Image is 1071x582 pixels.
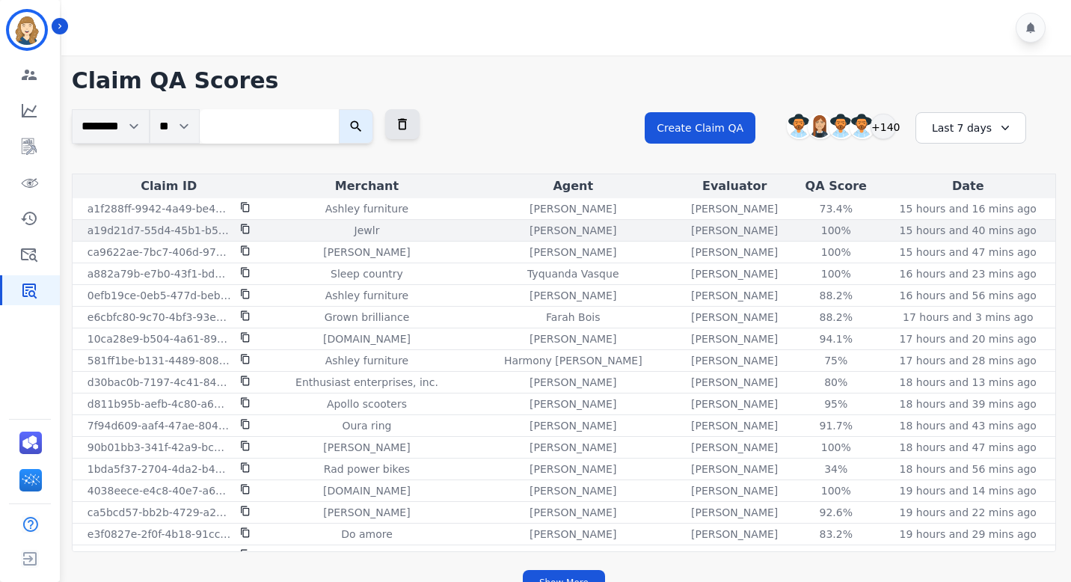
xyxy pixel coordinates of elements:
p: [PERSON_NAME] [323,505,410,520]
p: a882a79b-e7b0-43f1-bdeb-7570a5d053fa [88,266,231,281]
div: 95 % [803,396,870,411]
p: Apollo scooters [327,396,407,411]
p: Tyquanda Vasque [527,266,619,281]
div: 88.2 % [803,310,870,325]
p: [PERSON_NAME] [691,201,778,216]
p: 15 hours and 16 mins ago [900,201,1037,216]
p: [PERSON_NAME] [691,223,778,238]
div: Last 7 days [915,112,1026,144]
p: 18 hours and 56 mins ago [900,462,1037,477]
p: [PERSON_NAME] [530,462,616,477]
p: Oura ring [342,418,391,433]
p: [PERSON_NAME] [530,288,616,303]
div: Claim ID [76,177,263,195]
p: a1f288ff-9942-4a49-be49-ef56177fa511 [88,201,231,216]
p: [PERSON_NAME] [691,418,778,433]
p: 17 hours and 20 mins ago [900,331,1037,346]
p: e3f0827e-2f0f-4b18-91cc-b3a1134b1839 [88,527,231,542]
p: 19 hours and 38 mins ago [900,548,1037,563]
p: [DOMAIN_NAME] [323,331,411,346]
div: 94.1 % [803,331,870,346]
p: [PERSON_NAME] [691,527,778,542]
p: [PERSON_NAME] [691,266,778,281]
p: [PERSON_NAME] [691,483,778,498]
div: Date [884,177,1052,195]
div: 88.2 % [803,288,870,303]
div: 100 % [803,440,870,455]
p: 18 hours and 13 mins ago [900,375,1037,390]
p: [PERSON_NAME] [530,201,616,216]
p: 4038eece-e4c8-40e7-a6c2-4cea5a3b22ef [88,483,231,498]
p: 15 hours and 47 mins ago [900,245,1037,260]
p: Harmony [PERSON_NAME] [504,353,642,368]
p: 581ff1be-b131-4489-8080-94df72cb1047 [88,353,231,368]
p: Enthusiast enterprises, inc. [295,375,438,390]
p: [PERSON_NAME] [530,483,616,498]
p: [PERSON_NAME] [530,245,616,260]
div: 80 % [803,375,870,390]
div: 83.2 % [803,527,870,542]
p: [PERSON_NAME] [530,418,616,433]
div: Merchant [268,177,465,195]
p: 15 hours and 40 mins ago [900,223,1037,238]
p: [PERSON_NAME] [530,505,616,520]
p: [DOMAIN_NAME] [323,483,411,498]
p: 18 hours and 43 mins ago [900,418,1037,433]
div: +140 [871,114,896,139]
div: Agent [471,177,675,195]
div: 100 % [803,223,870,238]
p: [PERSON_NAME] [691,396,778,411]
div: QA Score [794,177,878,195]
p: [PERSON_NAME] [691,548,778,563]
img: Bordered avatar [9,12,45,48]
p: 90b01bb3-341f-42a9-bc30-bd3c01f5763f [88,440,231,455]
div: Evaluator [681,177,788,195]
div: 100 % [803,245,870,260]
p: a19d21d7-55d4-45b1-b58e-3fa5933d4780 [88,223,231,238]
p: [PERSON_NAME] [691,245,778,260]
p: 19 hours and 14 mins ago [900,483,1037,498]
p: [PERSON_NAME] [323,440,410,455]
div: 100 % [803,483,870,498]
p: 0fba81cb-fde6-4c8c-9de6-69cd550a637a [88,548,231,563]
p: [PERSON_NAME] [691,331,778,346]
p: Farah Bois [546,310,600,325]
p: 18 hours and 47 mins ago [900,440,1037,455]
p: [PERSON_NAME] [323,245,410,260]
p: e6cbfc80-9c70-4bf3-93eb-7f9dc4078b6c [88,310,231,325]
p: [PERSON_NAME] [691,288,778,303]
p: 10ca28e9-b504-4a61-8975-cd71212cda07 [88,331,231,346]
p: [PERSON_NAME] [530,331,616,346]
p: Rad power bikes [324,462,410,477]
h1: Claim QA Scores [72,67,1056,94]
p: [PERSON_NAME] [691,353,778,368]
p: [PERSON_NAME] [530,440,616,455]
p: Ashley furniture [325,288,408,303]
p: Grown brilliance [325,310,410,325]
p: [PERSON_NAME] [530,396,616,411]
p: ca5bcd57-bb2b-4729-a236-39658c927e09 [88,505,231,520]
div: 92.6 % [803,505,870,520]
p: Jewlr [355,223,380,238]
p: Do amore [341,548,393,563]
p: [PERSON_NAME] [530,223,616,238]
p: [PERSON_NAME] [530,527,616,542]
div: 73.4 % [803,201,870,216]
div: 34 % [803,462,870,477]
div: 75 % [803,353,870,368]
p: d811b95b-aefb-4c80-a674-745c9f8e12e1 [88,396,231,411]
p: [PERSON_NAME] [530,375,616,390]
p: 16 hours and 56 mins ago [900,288,1037,303]
p: Sleep country [331,266,403,281]
p: 19 hours and 29 mins ago [900,527,1037,542]
p: [PERSON_NAME] [691,505,778,520]
p: d30bac0b-7197-4c41-8421-dfa8e1946169 [88,375,231,390]
p: Ashley furniture [325,201,408,216]
p: 16 hours and 23 mins ago [900,266,1037,281]
p: 17 hours and 3 mins ago [903,310,1033,325]
p: [PERSON_NAME] [691,375,778,390]
div: 100 % [803,266,870,281]
p: 0efb19ce-0eb5-477d-beb2-4ea22f40d558 [88,288,231,303]
button: Create Claim QA [645,112,755,144]
p: 1bda5f37-2704-4da2-b49f-ab84a27e0a8a [88,462,231,477]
